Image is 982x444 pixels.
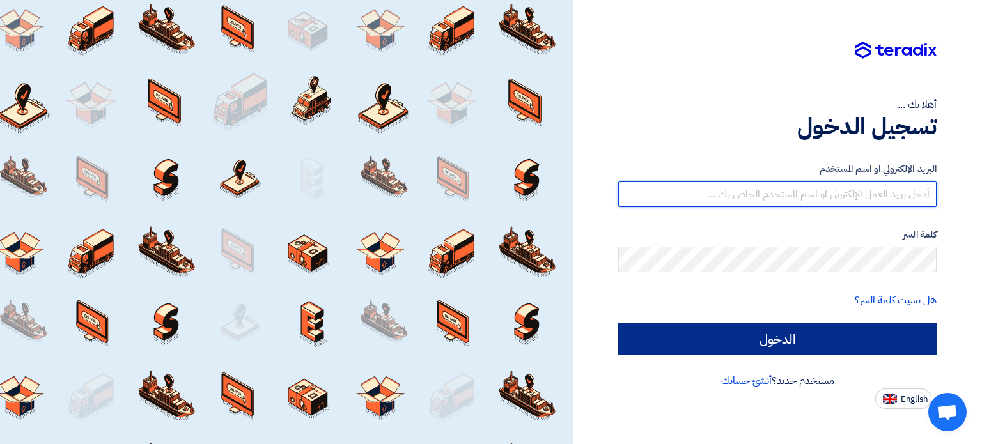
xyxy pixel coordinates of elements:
img: en-US.png [883,394,897,404]
h1: تسجيل الدخول [618,112,937,141]
input: أدخل بريد العمل الإلكتروني او اسم المستخدم الخاص بك ... [618,181,937,207]
div: أهلا بك ... [618,97,937,112]
button: English [875,388,931,409]
span: English [901,395,928,404]
div: مستخدم جديد؟ [618,373,937,388]
img: Teradix logo [855,42,937,59]
label: البريد الإلكتروني او اسم المستخدم [618,162,937,176]
input: الدخول [618,323,937,355]
div: Open chat [928,393,967,431]
a: هل نسيت كلمة السر؟ [855,293,937,308]
label: كلمة السر [618,227,937,242]
a: أنشئ حسابك [721,373,772,388]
